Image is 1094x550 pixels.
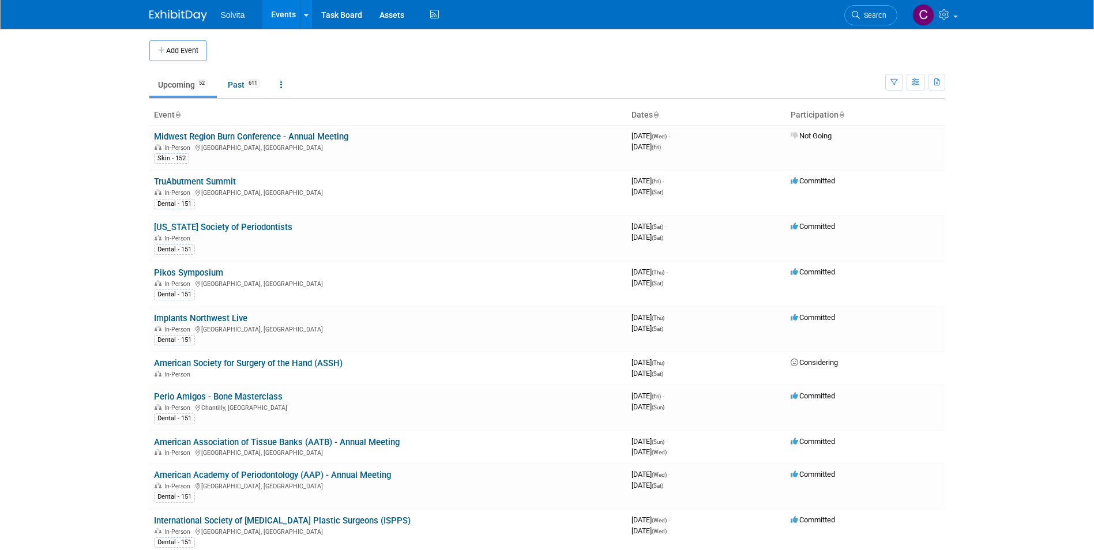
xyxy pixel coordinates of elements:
span: (Fri) [652,393,661,400]
span: In-Person [164,371,194,378]
img: In-Person Event [155,144,161,150]
span: Solvita [221,10,245,20]
div: [GEOGRAPHIC_DATA], [GEOGRAPHIC_DATA] [154,278,622,288]
div: Dental - 151 [154,537,195,548]
span: - [668,515,670,524]
div: Dental - 151 [154,199,195,209]
img: In-Person Event [155,483,161,488]
span: In-Person [164,235,194,242]
span: Not Going [791,131,832,140]
span: [DATE] [631,358,668,367]
a: Pikos Symposium [154,268,223,278]
span: (Wed) [652,472,667,478]
span: Committed [791,437,835,446]
img: In-Person Event [155,404,161,410]
span: In-Person [164,189,194,197]
a: Implants Northwest Live [154,313,247,323]
div: Dental - 151 [154,289,195,300]
span: (Fri) [652,178,661,184]
div: Dental - 151 [154,492,195,502]
span: (Sun) [652,404,664,410]
button: Add Event [149,40,207,61]
span: (Thu) [652,315,664,321]
a: International Society of [MEDICAL_DATA] Plastic Surgeons (ISPPS) [154,515,411,526]
div: [GEOGRAPHIC_DATA], [GEOGRAPHIC_DATA] [154,481,622,490]
span: - [666,268,668,276]
a: TruAbutment Summit [154,176,236,187]
th: Participation [786,106,945,125]
img: Cindy Miller [912,4,934,26]
span: - [665,222,667,231]
span: Committed [791,470,835,479]
span: [DATE] [631,391,664,400]
img: In-Person Event [155,189,161,195]
div: Chantilly, [GEOGRAPHIC_DATA] [154,402,622,412]
div: [GEOGRAPHIC_DATA], [GEOGRAPHIC_DATA] [154,526,622,536]
span: (Sat) [652,189,663,195]
span: [DATE] [631,470,670,479]
div: [GEOGRAPHIC_DATA], [GEOGRAPHIC_DATA] [154,324,622,333]
a: American Society for Surgery of the Hand (ASSH) [154,358,343,368]
div: Dental - 151 [154,244,195,255]
span: [DATE] [631,187,663,196]
span: [DATE] [631,369,663,378]
span: (Wed) [652,528,667,534]
th: Event [149,106,627,125]
span: (Sat) [652,371,663,377]
img: In-Person Event [155,371,161,376]
span: In-Person [164,449,194,457]
span: [DATE] [631,402,664,411]
span: [DATE] [631,313,668,322]
span: Committed [791,313,835,322]
span: Committed [791,515,835,524]
span: Considering [791,358,838,367]
img: ExhibitDay [149,10,207,21]
span: (Sat) [652,235,663,241]
span: Committed [791,391,835,400]
span: [DATE] [631,268,668,276]
a: Sort by Event Name [175,110,181,119]
span: In-Person [164,483,194,490]
span: Committed [791,176,835,185]
span: (Wed) [652,517,667,523]
div: Skin - 152 [154,153,189,164]
a: Upcoming52 [149,74,217,96]
span: [DATE] [631,176,664,185]
span: - [663,391,664,400]
div: Dental - 151 [154,335,195,345]
a: Sort by Participation Type [839,110,844,119]
span: Committed [791,268,835,276]
a: American Academy of Periodontology (AAP) - Annual Meeting [154,470,391,480]
span: (Wed) [652,449,667,455]
span: In-Person [164,280,194,288]
a: Past611 [219,74,269,96]
span: (Wed) [652,133,667,140]
a: American Association of Tissue Banks (AATB) - Annual Meeting [154,437,400,447]
span: - [663,176,664,185]
span: - [666,313,668,322]
a: Search [844,5,897,25]
span: [DATE] [631,222,667,231]
span: In-Person [164,326,194,333]
span: (Sat) [652,483,663,489]
span: (Sat) [652,326,663,332]
span: (Fri) [652,144,661,150]
span: 52 [196,79,208,88]
span: (Thu) [652,269,664,276]
a: Perio Amigos - Bone Masterclass [154,391,283,402]
span: 611 [245,79,261,88]
span: [DATE] [631,131,670,140]
div: [GEOGRAPHIC_DATA], [GEOGRAPHIC_DATA] [154,447,622,457]
span: Search [860,11,886,20]
span: [DATE] [631,515,670,524]
img: In-Person Event [155,326,161,331]
span: In-Person [164,144,194,152]
span: [DATE] [631,142,661,151]
img: In-Person Event [155,449,161,455]
div: [GEOGRAPHIC_DATA], [GEOGRAPHIC_DATA] [154,142,622,152]
span: - [668,131,670,140]
span: [DATE] [631,437,668,446]
img: In-Person Event [155,280,161,286]
span: [DATE] [631,481,663,489]
span: - [666,437,668,446]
